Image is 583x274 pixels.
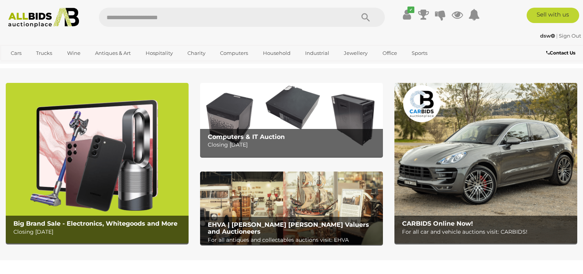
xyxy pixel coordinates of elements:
img: EHVA | Evans Hastings Valuers and Auctioneers [200,172,383,245]
a: Sign Out [559,33,581,39]
a: Contact Us [546,49,577,57]
a: EHVA | Evans Hastings Valuers and Auctioneers EHVA | [PERSON_NAME] [PERSON_NAME] Valuers and Auct... [200,172,383,245]
a: ✔ [401,8,412,21]
p: For all antiques and collectables auctions visit: EHVA [208,235,379,245]
i: ✔ [407,7,414,13]
p: For all car and vehicle auctions visit: CARBIDS! [402,227,573,237]
p: Closing [DATE] [208,140,379,150]
a: Hospitality [141,47,178,59]
a: Trucks [31,47,57,59]
a: Jewellery [339,47,373,59]
a: Charity [182,47,210,59]
b: Big Brand Sale - Electronics, Whitegoods and More [13,220,177,227]
a: Industrial [300,47,334,59]
img: Allbids.com.au [4,8,83,28]
p: Closing [DATE] [13,227,185,237]
a: Household [258,47,296,59]
b: Contact Us [546,50,575,56]
a: Sports [407,47,432,59]
a: [GEOGRAPHIC_DATA] [6,59,70,72]
a: Computers & IT Auction Computers & IT Auction Closing [DATE] [200,83,383,156]
a: Wine [62,47,85,59]
img: CARBIDS Online Now! [394,83,577,243]
a: Antiques & Art [90,47,136,59]
img: Big Brand Sale - Electronics, Whitegoods and More [6,83,189,243]
strong: dsw [540,33,555,39]
a: CARBIDS Online Now! CARBIDS Online Now! For all car and vehicle auctions visit: CARBIDS! [394,83,577,243]
a: Office [378,47,402,59]
a: Sell with us [527,8,579,23]
img: Computers & IT Auction [200,83,383,156]
span: | [556,33,558,39]
b: Computers & IT Auction [208,133,285,140]
a: dsw [540,33,556,39]
a: Cars [6,47,26,59]
button: Search [347,8,385,27]
a: Computers [215,47,253,59]
a: Big Brand Sale - Electronics, Whitegoods and More Big Brand Sale - Electronics, Whitegoods and Mo... [6,83,189,243]
b: EHVA | [PERSON_NAME] [PERSON_NAME] Valuers and Auctioneers [208,221,369,235]
b: CARBIDS Online Now! [402,220,473,227]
